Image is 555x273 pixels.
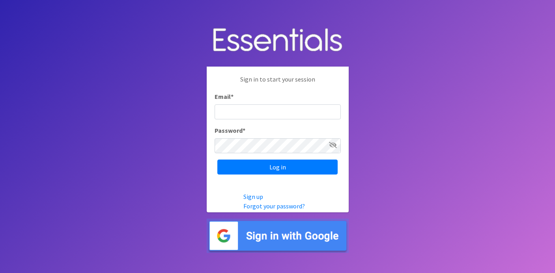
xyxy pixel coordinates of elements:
[243,126,245,134] abbr: required
[243,193,263,201] a: Sign up
[215,126,245,135] label: Password
[231,93,234,100] abbr: required
[243,202,305,210] a: Forgot your password?
[215,92,234,101] label: Email
[215,74,341,92] p: Sign in to start your session
[217,160,338,175] input: Log in
[207,219,349,253] img: Sign in with Google
[207,20,349,61] img: Human Essentials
